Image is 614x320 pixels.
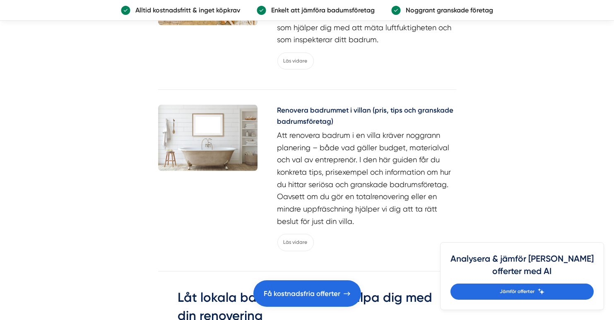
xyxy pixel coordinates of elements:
[158,105,258,171] img: Renovera badrummet i villan (pris, tips och granskade badrumsföretag)
[277,129,456,228] p: Att renovera badrum i en villa kräver noggrann planering – både vad gäller budget, materialval oc...
[277,234,314,251] a: Läs vidare
[500,288,535,296] span: Jämför offerter
[266,5,375,15] p: Enkelt att jämföra badumsföretag
[401,5,493,15] p: Noggrant granskade företag
[277,53,314,70] a: Läs vidare
[264,288,340,299] span: Få kostnadsfria offerter
[277,105,456,129] a: Renovera badrummet i villan (pris, tips och granskade badrumsföretag)
[450,253,594,284] h4: Analysera & jämför [PERSON_NAME] offerter med AI
[253,280,361,307] a: Få kostnadsfria offerter
[130,5,240,15] p: Alltid kostnadsfritt & inget köpkrav
[450,284,594,300] a: Jämför offerter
